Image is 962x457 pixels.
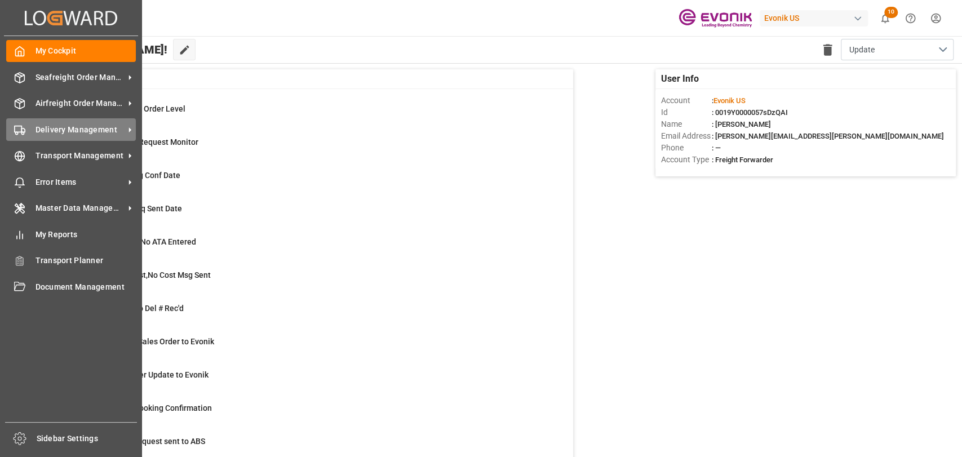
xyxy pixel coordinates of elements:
[6,250,136,272] a: Transport Planner
[36,124,125,136] span: Delivery Management
[36,202,125,214] span: Master Data Management
[86,337,214,346] span: Error on Initial Sales Order to Evonik
[712,96,746,105] span: :
[57,269,559,293] a: 20ETD>3 Days Past,No Cost Msg SentShipment
[36,45,136,57] span: My Cockpit
[36,281,136,293] span: Document Management
[712,132,944,140] span: : [PERSON_NAME][EMAIL_ADDRESS][PERSON_NAME][DOMAIN_NAME]
[57,303,559,326] a: 5ETD < 3 Days,No Del # Rec'dShipment
[57,170,559,193] a: 17ABS: No Init Bkg Conf DateShipment
[898,6,923,31] button: Help Center
[86,137,198,147] span: Scorecard Bkg Request Monitor
[57,402,559,426] a: 20ABS: Missing Booking ConfirmationShipment
[712,144,721,152] span: : —
[36,150,125,162] span: Transport Management
[37,433,138,445] span: Sidebar Settings
[661,130,712,142] span: Email Address
[849,44,875,56] span: Update
[661,95,712,107] span: Account
[712,120,771,128] span: : [PERSON_NAME]
[713,96,746,105] span: Evonik US
[86,437,205,446] span: Pending Bkg Request sent to ABS
[57,369,559,393] a: 0Error Sales Order Update to EvonikShipment
[6,276,136,298] a: Document Management
[712,108,788,117] span: : 0019Y0000057sDzQAI
[661,142,712,154] span: Phone
[872,6,898,31] button: show 10 new notifications
[57,103,559,127] a: 0MOT Missing at Order LevelSales Order-IVPO
[6,223,136,245] a: My Reports
[86,370,209,379] span: Error Sales Order Update to Evonik
[661,107,712,118] span: Id
[760,10,868,26] div: Evonik US
[57,236,559,260] a: 3ETA > 10 Days , No ATA EnteredShipment
[760,7,872,29] button: Evonik US
[712,156,773,164] span: : Freight Forwarder
[86,270,211,279] span: ETD>3 Days Past,No Cost Msg Sent
[36,229,136,241] span: My Reports
[57,203,559,227] a: 6ABS: No Bkg Req Sent DateShipment
[36,72,125,83] span: Seafreight Order Management
[679,8,752,28] img: Evonik-brand-mark-Deep-Purple-RGB.jpeg_1700498283.jpeg
[86,403,212,412] span: ABS: Missing Booking Confirmation
[661,72,699,86] span: User Info
[57,336,559,360] a: 2Error on Initial Sales Order to EvonikShipment
[36,97,125,109] span: Airfreight Order Management
[884,7,898,18] span: 10
[57,136,559,160] a: 0Scorecard Bkg Request MonitorShipment
[6,40,136,62] a: My Cockpit
[841,39,954,60] button: open menu
[661,118,712,130] span: Name
[36,176,125,188] span: Error Items
[661,154,712,166] span: Account Type
[36,255,136,267] span: Transport Planner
